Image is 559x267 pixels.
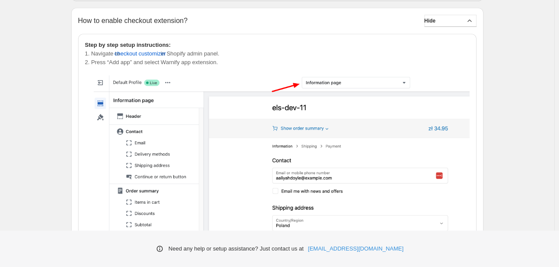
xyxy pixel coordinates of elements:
[85,42,171,48] strong: Step by step setup instructions:
[115,47,166,61] button: checkout customizer
[308,244,404,253] a: [EMAIL_ADDRESS][DOMAIN_NAME]
[78,16,188,25] h2: How to enable checkout extension?
[115,49,166,58] span: checkout customizer
[424,17,436,24] span: Hide
[85,49,470,58] p: 1. Navigate to in Shopify admin panel.
[85,58,470,67] p: 2. Press “Add app” and select Warnify app extension.
[424,15,477,27] button: Hide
